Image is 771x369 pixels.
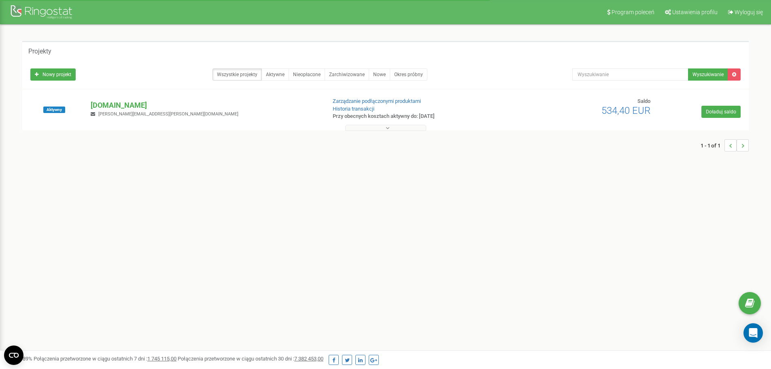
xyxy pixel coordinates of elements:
[743,323,763,343] div: Open Intercom Messenger
[91,100,319,111] p: [DOMAIN_NAME]
[701,139,724,151] span: 1 - 1 of 1
[43,107,65,113] span: Aktywny
[147,356,176,362] u: 1 745 115,00
[612,9,654,15] span: Program poleceń
[4,346,23,365] button: Open CMP widget
[98,111,238,117] span: [PERSON_NAME][EMAIL_ADDRESS][PERSON_NAME][DOMAIN_NAME]
[701,131,749,160] nav: ...
[369,68,390,81] a: Nowe
[390,68,427,81] a: Okres próbny
[325,68,369,81] a: Zarchiwizowane
[701,106,741,118] a: Doładuj saldo
[261,68,289,81] a: Aktywne
[212,68,262,81] a: Wszystkie projekty
[294,356,323,362] u: 7 382 453,00
[333,106,374,112] a: Historia transakcji
[178,356,323,362] span: Połączenia przetworzone w ciągu ostatnich 30 dni :
[637,98,650,104] span: Saldo
[672,9,718,15] span: Ustawienia profilu
[34,356,176,362] span: Połączenia przetworzone w ciągu ostatnich 7 dni :
[601,105,650,116] span: 534,40 EUR
[30,68,76,81] a: Nowy projekt
[735,9,763,15] span: Wyloguj się
[333,113,501,120] p: Przy obecnych kosztach aktywny do: [DATE]
[28,48,51,55] h5: Projekty
[289,68,325,81] a: Nieopłacone
[572,68,688,81] input: Wyszukiwanie
[333,98,421,104] a: Zarządzanie podłączonymi produktami
[688,68,728,81] button: Wyszukiwanie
